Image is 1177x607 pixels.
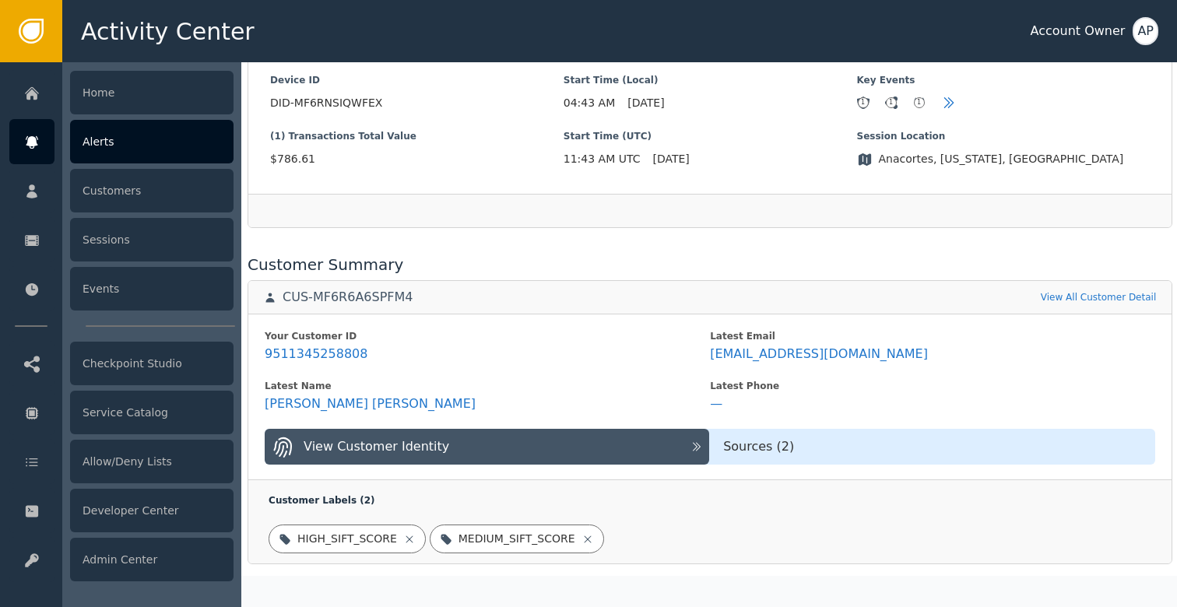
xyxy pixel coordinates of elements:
a: Sessions [9,217,234,262]
div: [EMAIL_ADDRESS][DOMAIN_NAME] [710,346,928,362]
span: [DATE] [652,151,689,167]
div: — [710,396,722,412]
div: Customers [70,169,234,212]
div: [PERSON_NAME] [PERSON_NAME] [265,396,476,412]
a: Events [9,266,234,311]
span: Key Events [857,73,1151,87]
button: View Customer Identity [265,429,709,465]
a: Alerts [9,119,234,164]
div: Service Catalog [70,391,234,434]
span: Session Location [857,129,1151,143]
span: Anacortes, [US_STATE], [GEOGRAPHIC_DATA] [879,151,1124,167]
div: Home [70,71,234,114]
span: DID-MF6RNSIQWFEX [270,95,564,111]
button: AP [1133,17,1158,45]
div: 9511345258808 [265,346,367,362]
div: 1 [914,97,925,108]
a: Developer Center [9,488,234,533]
div: Developer Center [70,489,234,532]
div: Sources ( 2 ) [709,437,1155,456]
div: MEDIUM_SIFT_SCORE [459,531,575,547]
span: 11:43 AM UTC [564,151,641,167]
div: Customer Summary [248,253,1172,276]
a: Customers [9,168,234,213]
div: CUS-MF6R6A6SPFM4 [283,289,413,305]
div: Checkpoint Studio [70,342,234,385]
span: Start Time (Local) [564,73,857,87]
div: Events [70,267,234,311]
a: Service Catalog [9,390,234,435]
div: Latest Phone [710,379,1155,393]
div: View Customer Identity [304,437,449,456]
div: 1 [858,97,869,108]
span: [DATE] [627,95,664,111]
span: Start Time (UTC) [564,129,857,143]
span: Activity Center [81,14,255,49]
a: View All Customer Detail [1041,290,1156,304]
div: Allow/Deny Lists [70,440,234,483]
a: Allow/Deny Lists [9,439,234,484]
a: Admin Center [9,537,234,582]
div: Your Customer ID [265,329,710,343]
div: Sessions [70,218,234,261]
div: 1 [886,97,897,108]
div: Admin Center [70,538,234,581]
div: Latest Email [710,329,1155,343]
a: Checkpoint Studio [9,341,234,386]
span: Customer Labels ( 2 ) [269,495,374,506]
div: Alerts [70,120,234,163]
a: Home [9,70,234,115]
span: Device ID [270,73,564,87]
span: 04:43 AM [564,95,615,111]
span: (1) Transactions Total Value [270,129,564,143]
div: HIGH_SIFT_SCORE [297,531,397,547]
div: Account Owner [1030,22,1125,40]
div: Latest Name [265,379,710,393]
span: $786.61 [270,151,564,167]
